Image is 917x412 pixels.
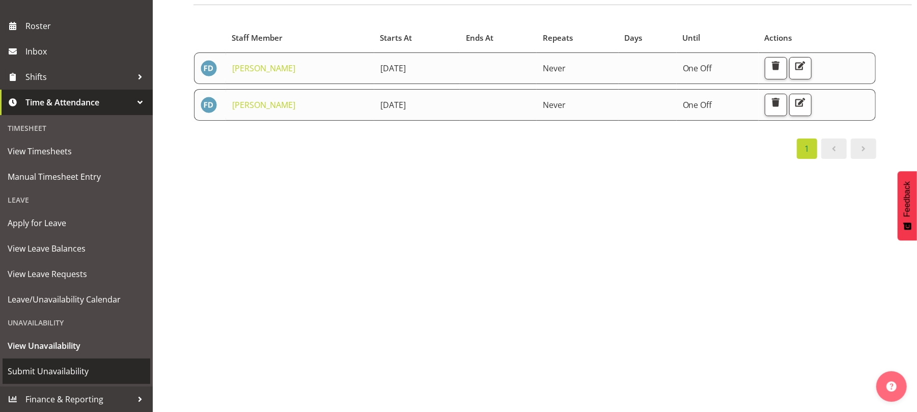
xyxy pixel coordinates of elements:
a: View Leave Balances [3,236,150,261]
a: View Unavailability [3,333,150,359]
div: Unavailability [3,312,150,333]
div: Days [625,32,671,44]
div: Starts At [380,32,454,44]
img: help-xxl-2.png [886,381,897,392]
span: Manual Timesheet Entry [8,169,145,184]
a: Manual Timesheet Entry [3,164,150,189]
div: Actions [764,32,870,44]
span: [DATE] [380,63,406,74]
div: Until [682,32,753,44]
button: Edit Unavailability [789,57,812,79]
div: Ends At [466,32,531,44]
div: Staff Member [232,32,368,44]
div: Timesheet [3,118,150,139]
a: [PERSON_NAME] [232,99,295,111]
button: Delete Unavailability [765,94,787,116]
span: Never [543,63,566,74]
span: Never [543,99,566,111]
span: Apply for Leave [8,215,145,231]
img: foziah-dean1868.jpg [201,60,217,76]
a: Apply for Leave [3,210,150,236]
span: View Leave Requests [8,266,145,282]
a: Submit Unavailability [3,359,150,384]
a: View Timesheets [3,139,150,164]
img: foziah-dean1868.jpg [201,97,217,113]
a: Leave/Unavailability Calendar [3,287,150,312]
span: One Off [683,99,712,111]
button: Feedback - Show survey [898,171,917,240]
button: Delete Unavailability [765,57,787,79]
span: Finance & Reporting [25,392,132,407]
a: [PERSON_NAME] [232,63,295,74]
span: Submit Unavailability [8,364,145,379]
span: One Off [683,63,712,74]
span: View Leave Balances [8,241,145,256]
span: View Timesheets [8,144,145,159]
span: View Unavailability [8,338,145,353]
span: [DATE] [380,99,406,111]
span: Feedback [903,181,912,217]
span: Inbox [25,44,148,59]
a: View Leave Requests [3,261,150,287]
span: Leave/Unavailability Calendar [8,292,145,307]
button: Edit Unavailability [789,94,812,116]
div: Leave [3,189,150,210]
div: Repeats [543,32,613,44]
span: Roster [25,18,148,34]
span: Shifts [25,69,132,85]
span: Time & Attendance [25,95,132,110]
